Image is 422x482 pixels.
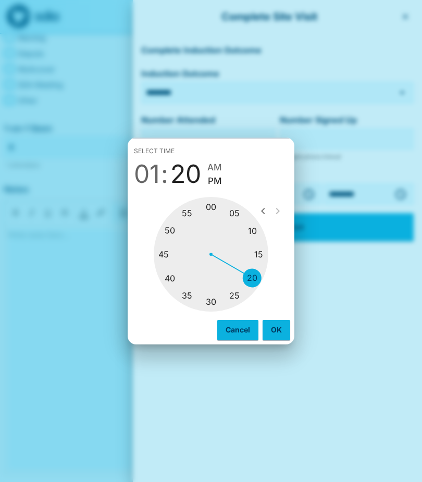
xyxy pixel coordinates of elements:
[170,159,201,189] button: 20
[134,159,160,189] button: 01
[134,143,175,159] span: Select time
[217,320,258,340] button: Cancel
[207,160,222,175] button: AM
[207,174,222,188] button: PM
[253,201,274,221] button: open previous view
[161,159,168,189] span: :
[263,320,290,340] button: OK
